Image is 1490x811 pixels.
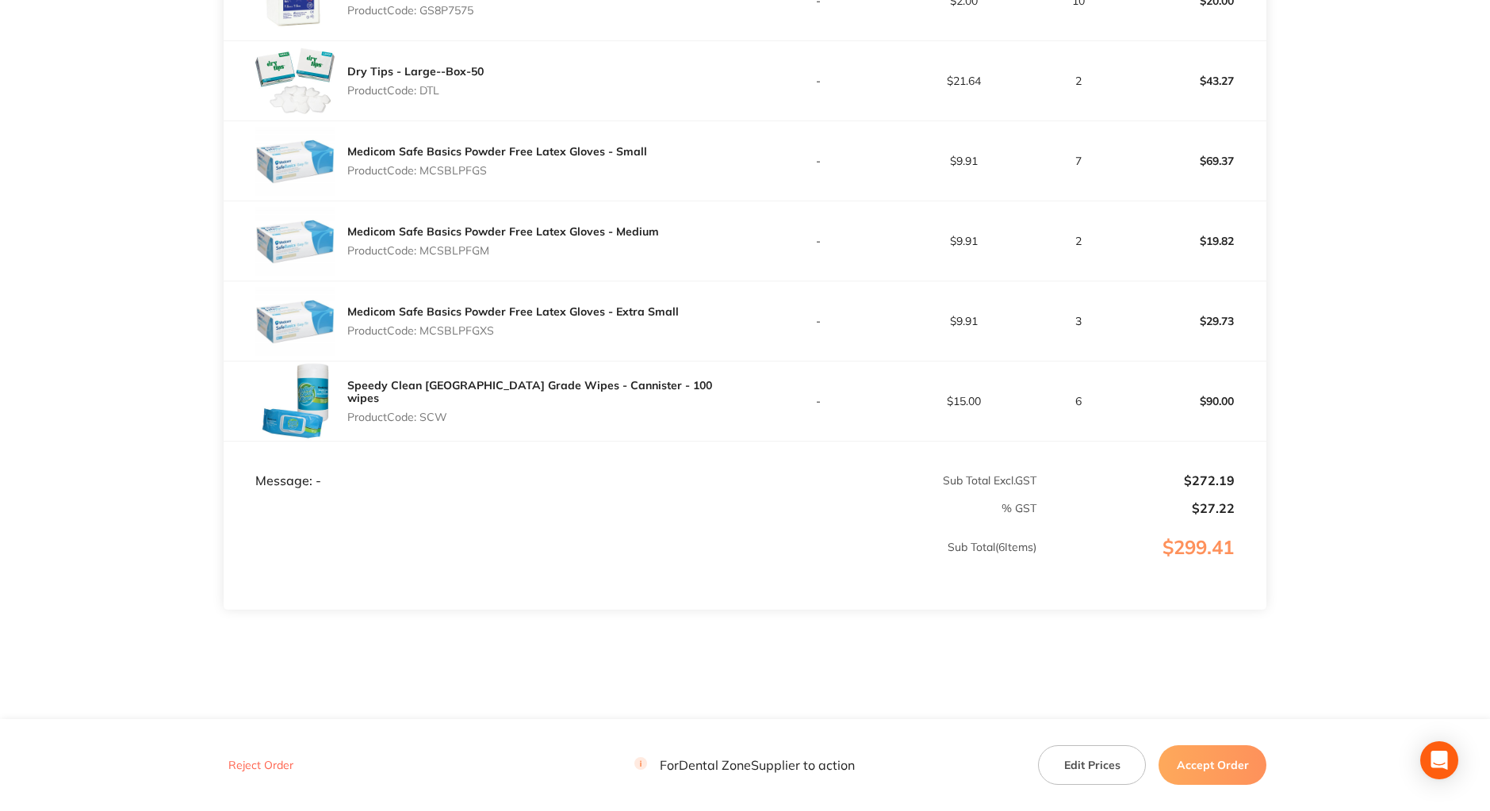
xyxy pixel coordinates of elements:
p: - [745,75,890,87]
a: Medicom Safe Basics Powder Free Latex Gloves - Medium [347,224,659,239]
img: ZTdseXBzaw [255,121,335,201]
p: % GST [224,502,1036,515]
p: $9.91 [892,315,1036,327]
p: - [745,235,890,247]
p: For Dental Zone Supplier to action [634,758,855,773]
p: Product Code: MCSBLPFGXS [347,324,679,337]
p: 3 [1038,315,1120,327]
p: Product Code: MCSBLPFGM [347,244,659,257]
p: Product Code: DTL [347,84,484,97]
p: $21.64 [892,75,1036,87]
p: Product Code: GS8P7575 [347,4,512,17]
a: Medicom Safe Basics Powder Free Latex Gloves - Small [347,144,647,159]
p: $272.19 [1038,473,1235,488]
p: - [745,395,890,407]
button: Edit Prices [1038,745,1146,785]
a: Medicom Safe Basics Powder Free Latex Gloves - Extra Small [347,304,679,319]
p: Sub Total Excl. GST [745,474,1036,487]
button: Reject Order [224,759,298,773]
p: $29.73 [1121,302,1266,340]
p: Product Code: SCW [347,411,745,423]
p: $19.82 [1121,222,1266,260]
p: $9.91 [892,155,1036,167]
p: 7 [1038,155,1120,167]
a: Dry Tips - Large--Box-50 [347,64,484,78]
img: b2lybHd2dg [255,201,335,281]
p: $299.41 [1038,537,1266,591]
a: Speedy Clean [GEOGRAPHIC_DATA] Grade Wipes - Cannister - 100 wipes [347,378,712,405]
p: - [745,315,890,327]
p: $15.00 [892,395,1036,407]
p: 2 [1038,75,1120,87]
p: Product Code: MCSBLPFGS [347,164,647,177]
p: $69.37 [1121,142,1266,180]
p: 2 [1038,235,1120,247]
img: NG5oN2IzdQ [255,362,335,441]
p: $90.00 [1121,382,1266,420]
p: $27.22 [1038,501,1235,515]
img: d2poN3ZzYw [255,281,335,361]
p: $9.91 [892,235,1036,247]
td: Message: - [224,441,745,488]
button: Accept Order [1159,745,1266,785]
p: $43.27 [1121,62,1266,100]
p: 6 [1038,395,1120,407]
p: - [745,155,890,167]
div: Open Intercom Messenger [1420,741,1458,779]
p: Sub Total ( 6 Items) [224,541,1036,585]
img: MXNhcTNvaw [255,41,335,121]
